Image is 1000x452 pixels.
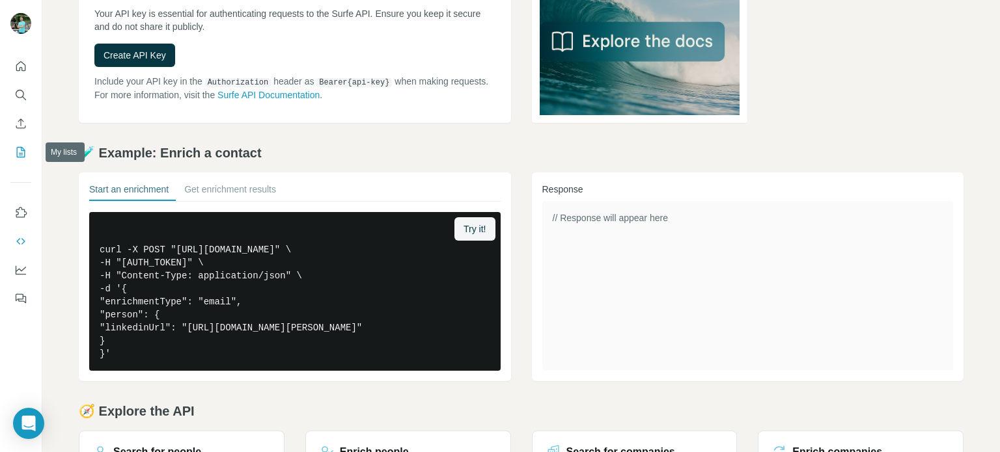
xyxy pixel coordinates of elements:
[217,90,320,100] a: Surfe API Documentation
[94,44,175,67] button: Create API Key
[10,112,31,135] button: Enrich CSV
[10,230,31,253] button: Use Surfe API
[89,212,501,371] pre: curl -X POST "[URL][DOMAIN_NAME]" \ -H "[AUTH_TOKEN]" \ -H "Content-Type: application/json" \ -d ...
[10,55,31,78] button: Quick start
[10,287,31,310] button: Feedback
[79,144,964,162] h2: 🧪 Example: Enrich a contact
[94,75,495,101] p: Include your API key in the header as when making requests. For more information, visit the .
[89,183,169,201] button: Start an enrichment
[10,201,31,224] button: Use Surfe on LinkedIn
[10,13,31,34] img: Avatar
[542,183,954,196] h3: Response
[104,49,166,62] span: Create API Key
[316,78,392,87] code: Bearer {api-key}
[553,213,668,223] span: // Response will appear here
[10,140,31,164] button: My lists
[205,78,271,87] code: Authorization
[454,217,495,241] button: Try it!
[79,402,964,420] h2: 🧭 Explore the API
[10,83,31,107] button: Search
[464,222,486,235] span: Try it!
[184,183,276,201] button: Get enrichment results
[13,408,44,439] div: Open Intercom Messenger
[94,7,495,33] p: Your API key is essential for authenticating requests to the Surfe API. Ensure you keep it secure...
[10,258,31,282] button: Dashboard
